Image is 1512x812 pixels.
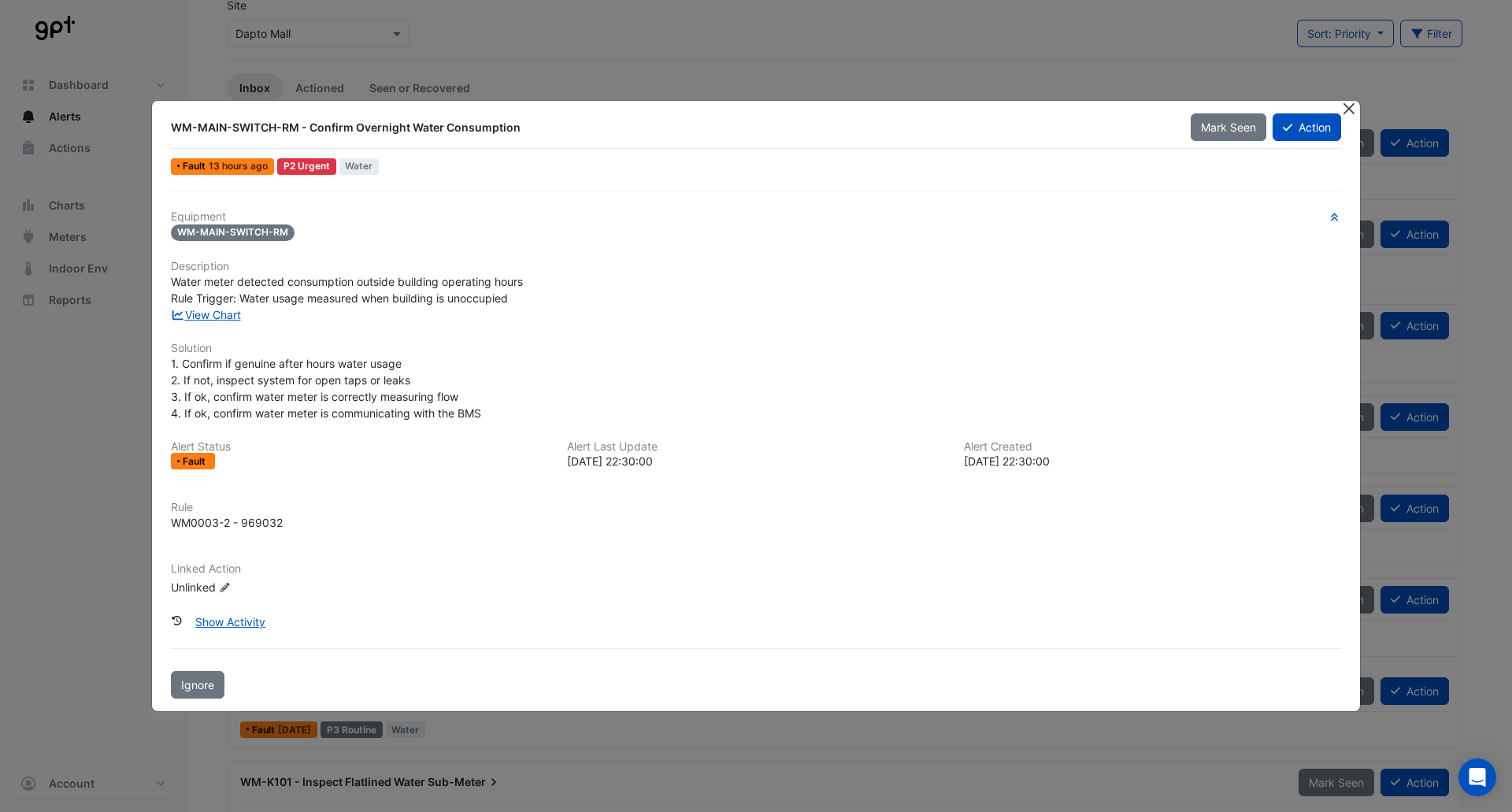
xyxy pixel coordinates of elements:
[567,440,944,454] h6: Alert Last Update
[339,158,380,175] span: Water
[209,160,268,172] span: Thu 21-Aug-2025 22:30 AEST
[171,579,360,595] div: Unlinked
[1340,101,1357,117] button: Close
[964,440,1341,454] h6: Alert Created
[171,562,1341,576] h6: Linked Action
[171,224,295,241] span: WM-MAIN-SWITCH-RM
[171,260,1341,273] h6: Description
[1458,758,1496,796] div: Open Intercom Messenger
[277,158,336,175] div: P2 Urgent
[183,161,209,171] span: Fault
[171,275,523,305] span: Water meter detected consumption outside building operating hours Rule Trigger: Water usage measu...
[171,357,481,420] span: 1. Confirm if genuine after hours water usage 2. If not, inspect system for open taps or leaks 3....
[171,501,1341,514] h6: Rule
[171,514,283,531] div: WM0003-2 - 969032
[1201,121,1256,134] span: Mark Seen
[171,210,1341,224] h6: Equipment
[171,342,1341,355] h6: Solution
[219,582,231,594] fa-icon: Edit Linked Action
[171,120,1172,135] div: WM-MAIN-SWITCH-RM - Confirm Overnight Water Consumption
[1191,113,1266,141] button: Mark Seen
[171,671,224,699] button: Ignore
[185,608,276,636] button: Show Activity
[171,440,548,454] h6: Alert Status
[181,678,214,691] span: Ignore
[964,453,1341,469] div: [DATE] 22:30:00
[567,453,944,469] div: [DATE] 22:30:00
[1273,113,1341,141] button: Action
[183,457,209,466] span: Fault
[171,308,241,321] a: View Chart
